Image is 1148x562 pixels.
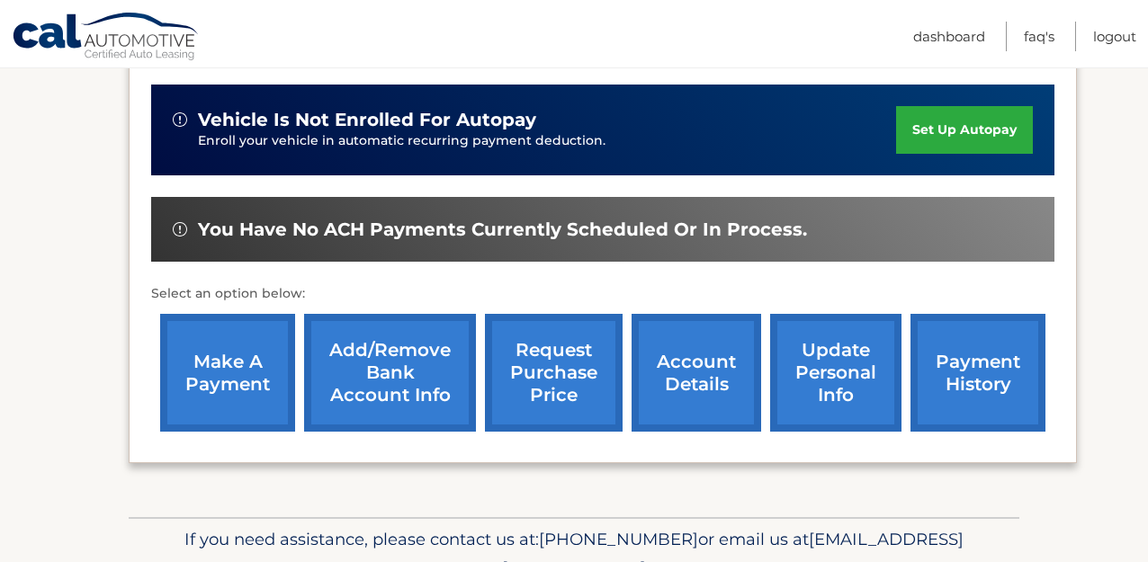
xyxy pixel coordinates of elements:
a: update personal info [770,314,901,432]
a: Logout [1093,22,1136,51]
a: payment history [910,314,1045,432]
a: set up autopay [896,106,1033,154]
a: make a payment [160,314,295,432]
a: FAQ's [1024,22,1054,51]
a: account details [632,314,761,432]
a: Cal Automotive [12,12,201,64]
img: alert-white.svg [173,222,187,236]
span: vehicle is not enrolled for autopay [198,109,536,131]
a: Add/Remove bank account info [304,314,476,432]
a: Dashboard [913,22,985,51]
span: [PHONE_NUMBER] [539,529,698,549]
img: alert-white.svg [173,112,187,127]
p: Enroll your vehicle in automatic recurring payment deduction. [198,131,896,151]
span: You have no ACH payments currently scheduled or in process. [198,219,807,241]
a: request purchase price [485,314,623,432]
p: Select an option below: [151,283,1054,305]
